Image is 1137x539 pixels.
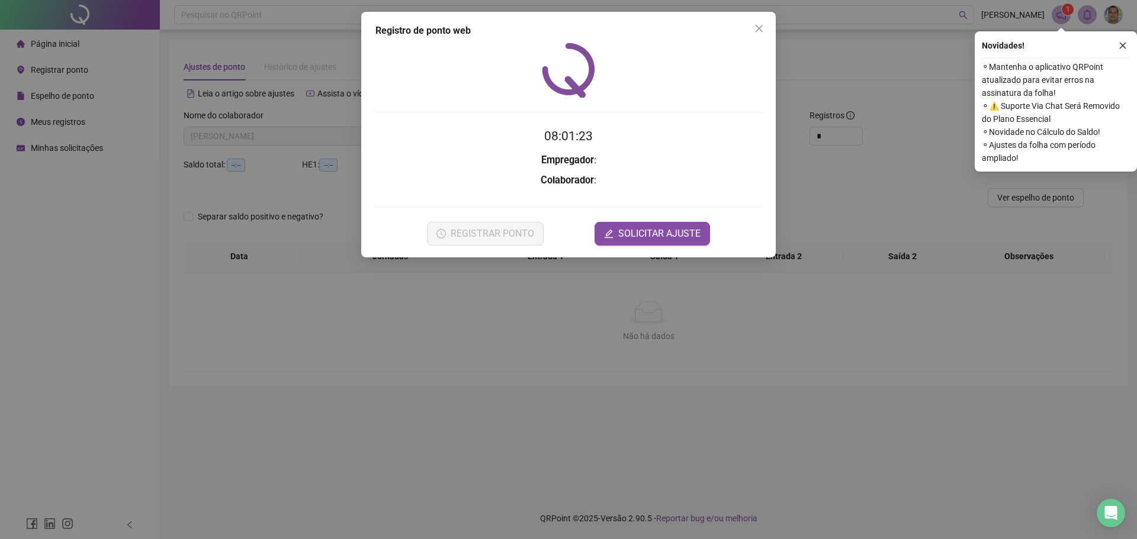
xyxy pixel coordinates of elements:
span: ⚬ Ajustes da folha com período ampliado! [982,138,1130,164]
div: Registro de ponto web [375,24,762,38]
strong: Colaborador [541,175,594,186]
button: editSOLICITAR AJUSTE [595,222,710,246]
time: 08:01:23 [544,129,593,143]
button: Close [750,19,769,38]
span: ⚬ ⚠️ Suporte Via Chat Será Removido do Plano Essencial [982,99,1130,125]
h3: : [375,153,762,168]
img: QRPoint [542,43,595,98]
span: SOLICITAR AJUSTE [618,227,701,241]
button: REGISTRAR PONTO [427,222,544,246]
span: Novidades ! [982,39,1024,52]
span: ⚬ Novidade no Cálculo do Saldo! [982,125,1130,138]
strong: Empregador [541,154,594,166]
h3: : [375,173,762,188]
span: close [1119,41,1127,50]
span: edit [604,229,614,238]
span: close [754,24,764,33]
div: Open Intercom Messenger [1097,499,1125,527]
span: ⚬ Mantenha o aplicativo QRPoint atualizado para evitar erros na assinatura da folha! [982,60,1130,99]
